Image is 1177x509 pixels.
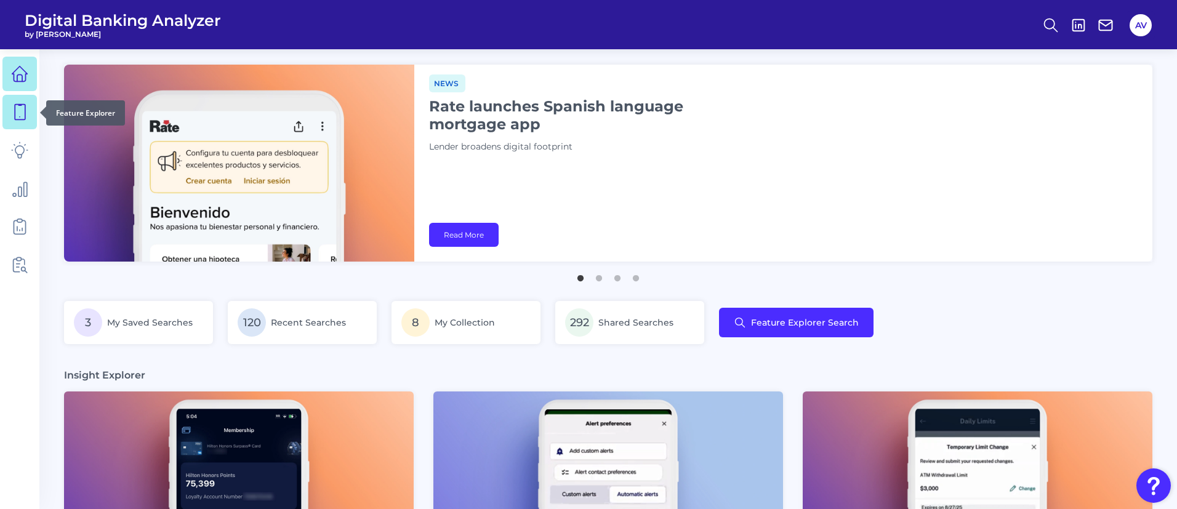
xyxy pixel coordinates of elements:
span: 120 [238,308,266,337]
a: News [429,77,465,89]
button: Open Resource Center [1136,468,1171,503]
span: by [PERSON_NAME] [25,30,221,39]
h1: Rate launches Spanish language mortgage app [429,97,737,133]
a: 120Recent Searches [228,301,377,344]
a: 8My Collection [392,301,540,344]
img: bannerImg [64,65,414,262]
span: 3 [74,308,102,337]
a: Read More [429,223,499,247]
span: Feature Explorer Search [751,318,859,327]
button: 4 [630,269,642,281]
button: Feature Explorer Search [719,308,874,337]
a: 3My Saved Searches [64,301,213,344]
button: 1 [574,269,587,281]
span: Recent Searches [271,317,346,328]
button: 2 [593,269,605,281]
h3: Insight Explorer [64,369,145,382]
span: My Collection [435,317,495,328]
span: 8 [401,308,430,337]
p: Lender broadens digital footprint [429,140,737,154]
span: Digital Banking Analyzer [25,11,221,30]
button: 3 [611,269,624,281]
span: My Saved Searches [107,317,193,328]
span: Shared Searches [598,317,673,328]
button: AV [1130,14,1152,36]
div: Feature Explorer [46,100,125,126]
a: 292Shared Searches [555,301,704,344]
span: News [429,74,465,92]
span: 292 [565,308,593,337]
